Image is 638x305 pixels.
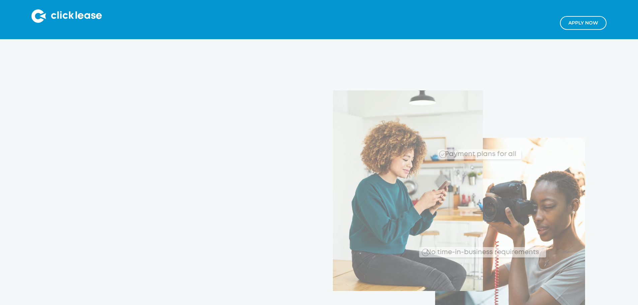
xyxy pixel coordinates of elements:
a: Apply NOw [560,16,607,30]
div: Payment plans for all [442,146,516,159]
div: No time-in-business requirements [388,240,546,257]
img: Clicklease logo [31,9,102,23]
img: Checkmark_callout [422,248,429,256]
img: Checkmark_callout [439,151,446,158]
